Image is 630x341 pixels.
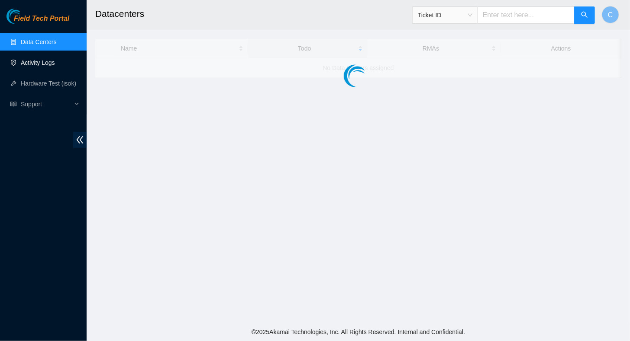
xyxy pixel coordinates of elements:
span: Support [21,96,72,113]
img: Akamai Technologies [6,9,44,24]
a: Akamai TechnologiesField Tech Portal [6,16,69,27]
span: search [581,11,588,19]
span: Field Tech Portal [14,15,69,23]
a: Activity Logs [21,59,55,66]
a: Hardware Test (isok) [21,80,76,87]
a: Data Centers [21,38,56,45]
button: search [574,6,595,24]
span: read [10,101,16,107]
button: C [602,6,619,23]
span: Ticket ID [418,9,472,22]
input: Enter text here... [478,6,575,24]
span: C [608,10,613,20]
footer: © 2025 Akamai Technologies, Inc. All Rights Reserved. Internal and Confidential. [87,323,630,341]
span: double-left [73,132,87,148]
